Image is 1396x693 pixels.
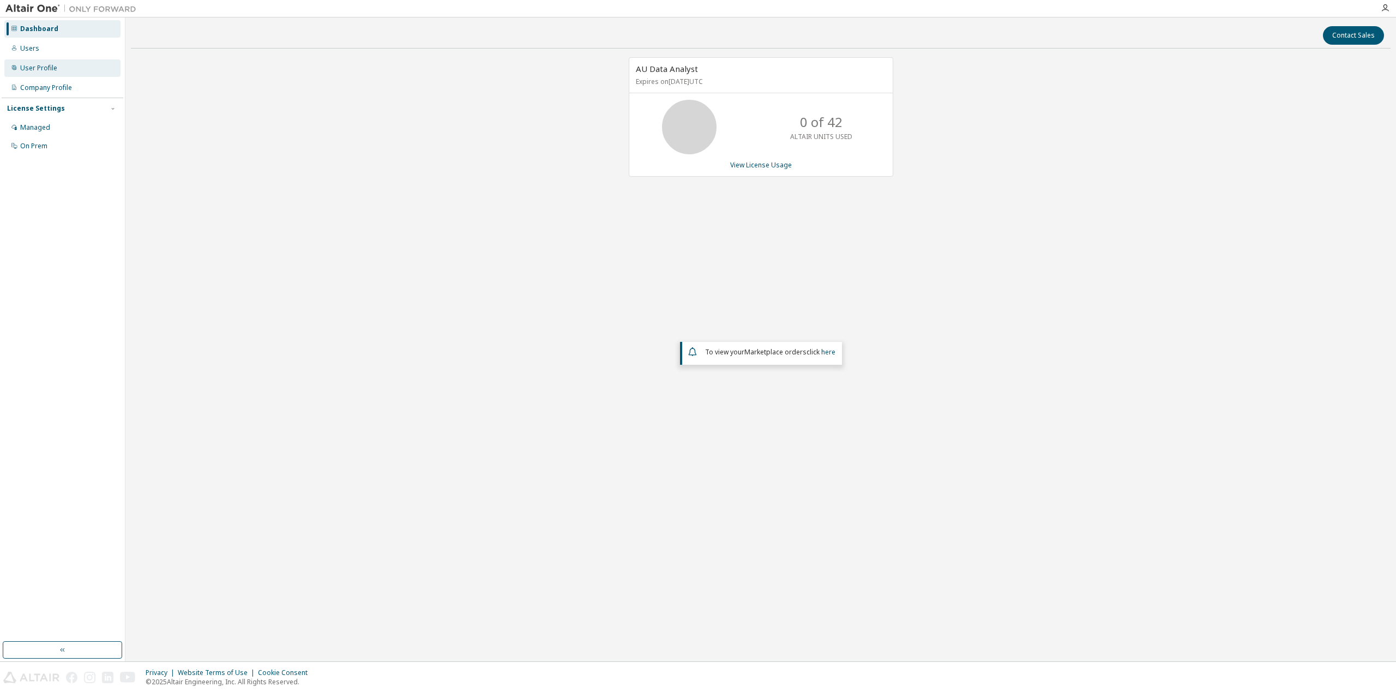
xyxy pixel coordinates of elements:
img: youtube.svg [120,672,136,683]
img: altair_logo.svg [3,672,59,683]
div: Managed [20,123,50,132]
div: Dashboard [20,25,58,33]
span: To view your click [705,347,835,357]
div: User Profile [20,64,57,73]
button: Contact Sales [1323,26,1384,45]
p: © 2025 Altair Engineering, Inc. All Rights Reserved. [146,677,314,686]
div: On Prem [20,142,47,150]
p: ALTAIR UNITS USED [790,132,852,141]
p: Expires on [DATE] UTC [636,77,883,86]
div: Company Profile [20,83,72,92]
img: instagram.svg [84,672,95,683]
img: facebook.svg [66,672,77,683]
div: Users [20,44,39,53]
a: here [821,347,835,357]
div: License Settings [7,104,65,113]
div: Privacy [146,668,178,677]
em: Marketplace orders [744,347,807,357]
p: 0 of 42 [800,113,843,131]
div: Website Terms of Use [178,668,258,677]
div: Cookie Consent [258,668,314,677]
a: View License Usage [730,160,792,170]
span: AU Data Analyst [636,63,698,74]
img: linkedin.svg [102,672,113,683]
img: Altair One [5,3,142,14]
